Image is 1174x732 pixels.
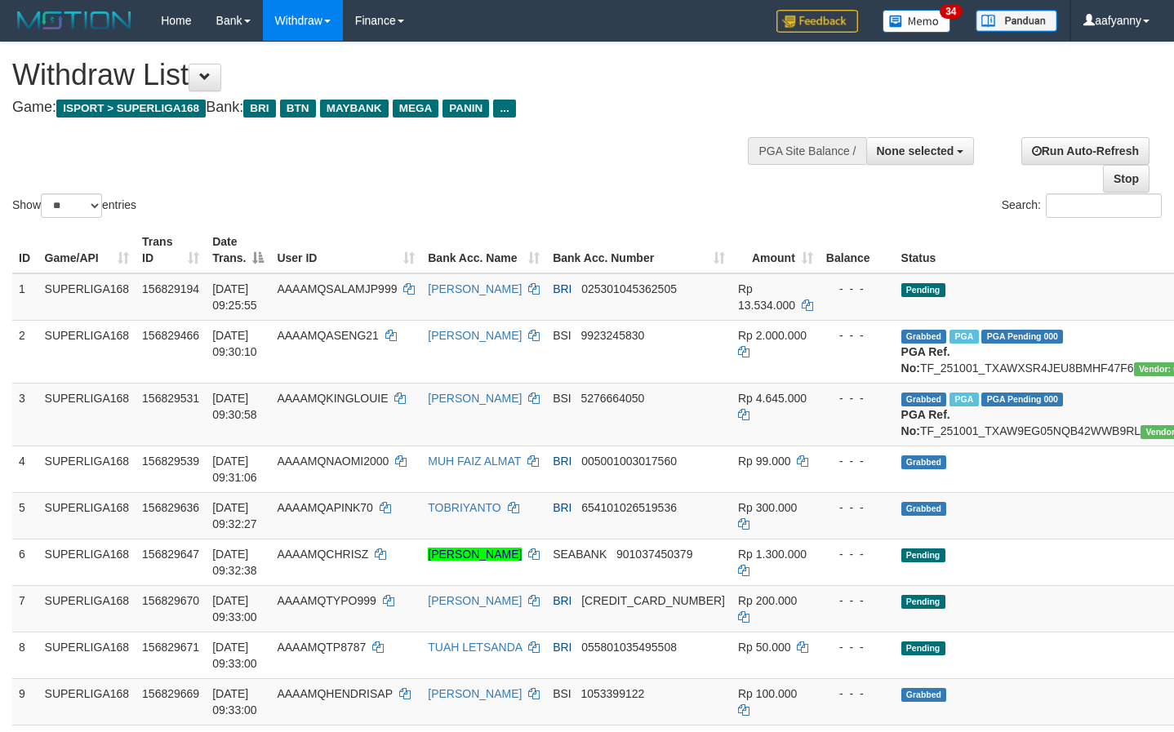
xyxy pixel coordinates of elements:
a: TOBRIYANTO [428,501,500,514]
td: SUPERLIGA168 [38,273,136,321]
b: PGA Ref. No: [901,408,950,437]
td: 2 [12,320,38,383]
span: BRI [243,100,275,118]
span: BSI [553,329,571,342]
span: Copy 055801035495508 to clipboard [581,641,677,654]
span: BRI [553,501,571,514]
span: 34 [940,4,962,19]
label: Search: [1002,193,1162,218]
span: AAAAMQSALAMJP999 [277,282,397,295]
span: 156829531 [142,392,199,405]
span: [DATE] 09:32:27 [212,501,257,530]
span: Copy 901037450379 to clipboard [616,548,692,561]
a: TUAH LETSANDA [428,641,522,654]
span: 156829194 [142,282,199,295]
th: Bank Acc. Name: activate to sort column ascending [421,227,546,273]
span: Copy 1053399122 to clipboard [580,687,644,700]
span: Rp 50.000 [738,641,791,654]
span: BTN [280,100,316,118]
span: Copy 005001003017560 to clipboard [581,455,677,468]
img: Button%20Memo.svg [883,10,951,33]
span: 156829539 [142,455,199,468]
img: Feedback.jpg [776,10,858,33]
span: BSI [553,392,571,405]
span: [DATE] 09:30:58 [212,392,257,421]
td: SUPERLIGA168 [38,539,136,585]
span: Pending [901,283,945,297]
span: Copy 5276664050 to clipboard [580,392,644,405]
th: Trans ID: activate to sort column ascending [136,227,206,273]
div: PGA Site Balance / [748,137,865,165]
span: Pending [901,641,945,655]
span: Grabbed [901,330,947,344]
td: SUPERLIGA168 [38,678,136,725]
span: BRI [553,455,571,468]
div: - - - [826,639,888,655]
span: AAAAMQCHRISZ [277,548,368,561]
label: Show entries [12,193,136,218]
span: AAAAMQTP8787 [277,641,366,654]
span: [DATE] 09:33:00 [212,641,257,670]
td: 5 [12,492,38,539]
span: 156829670 [142,594,199,607]
td: 3 [12,383,38,446]
span: PGA Pending [981,330,1063,344]
span: AAAAMQKINGLOUIE [277,392,388,405]
td: 1 [12,273,38,321]
span: [DATE] 09:33:00 [212,687,257,716]
td: 9 [12,678,38,725]
span: AAAAMQNAOMI2000 [277,455,389,468]
span: Rp 200.000 [738,594,797,607]
span: [DATE] 09:30:10 [212,329,257,358]
td: SUPERLIGA168 [38,632,136,678]
a: [PERSON_NAME] [428,548,522,561]
td: SUPERLIGA168 [38,585,136,632]
div: - - - [826,499,888,516]
th: Balance [820,227,895,273]
a: Stop [1103,165,1150,193]
div: - - - [826,453,888,469]
div: - - - [826,327,888,344]
span: [DATE] 09:31:06 [212,455,257,484]
img: panduan.png [976,10,1057,32]
th: Game/API: activate to sort column ascending [38,227,136,273]
span: Rp 99.000 [738,455,791,468]
a: MUH FAIZ ALMAT [428,455,521,468]
th: User ID: activate to sort column ascending [270,227,421,273]
span: BRI [553,282,571,295]
span: 156829669 [142,687,199,700]
span: [DATE] 09:33:00 [212,594,257,623]
td: 8 [12,632,38,678]
span: Marked by aafsoycanthlai [949,330,978,344]
span: [DATE] 09:25:55 [212,282,257,312]
span: 156829647 [142,548,199,561]
th: Date Trans.: activate to sort column descending [206,227,270,273]
a: [PERSON_NAME] [428,282,522,295]
span: BRI [553,594,571,607]
td: SUPERLIGA168 [38,383,136,446]
span: [DATE] 09:32:38 [212,548,257,577]
div: - - - [826,592,888,609]
div: - - - [826,281,888,297]
span: 156829671 [142,641,199,654]
span: Pending [901,595,945,609]
span: Rp 300.000 [738,501,797,514]
span: BRI [553,641,571,654]
div: - - - [826,390,888,406]
span: MEGA [393,100,439,118]
span: AAAAMQASENG21 [277,329,379,342]
select: Showentries [41,193,102,218]
span: Marked by aafsoycanthlai [949,393,978,406]
td: SUPERLIGA168 [38,446,136,492]
span: SEABANK [553,548,607,561]
span: Rp 1.300.000 [738,548,807,561]
span: Grabbed [901,688,947,702]
h4: Game: Bank: [12,100,767,116]
td: 7 [12,585,38,632]
span: Grabbed [901,455,947,469]
span: 156829636 [142,501,199,514]
span: PGA Pending [981,393,1063,406]
span: 156829466 [142,329,199,342]
span: ... [493,100,515,118]
td: 4 [12,446,38,492]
